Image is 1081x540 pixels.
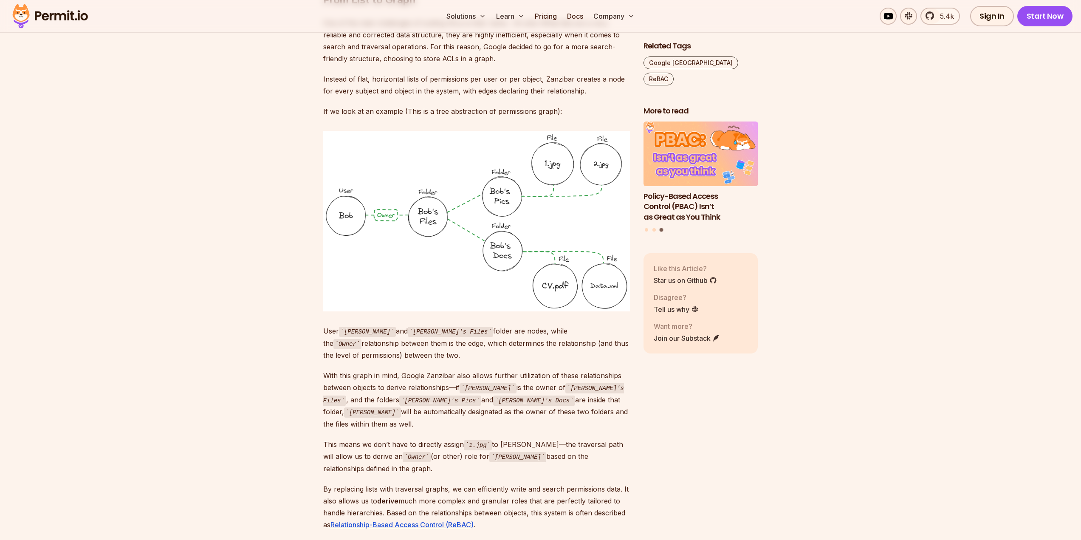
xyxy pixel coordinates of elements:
button: Go to slide 1 [645,228,648,231]
strong: derive [377,497,398,505]
img: Untitled (96).png [323,131,630,312]
p: User and folder are nodes, while the relationship between them is the edge, which determines the ... [323,325,630,361]
span: 5.4k [935,11,954,21]
a: Star us on Github [654,275,717,285]
h2: Related Tags [644,41,758,51]
div: Posts [644,122,758,233]
code: Owner [403,452,431,462]
code: 1.jpg [464,440,492,450]
p: By replacing lists with traversal graphs, we can efficiently write and search permissions data. I... [323,483,630,531]
a: ReBAC [644,73,674,85]
a: Start Now [1017,6,1073,26]
p: With this graph in mind, Google Zanzibar also allows further utilization of these relationships b... [323,370,630,430]
a: Join our Substack [654,333,720,343]
code: [PERSON_NAME]'s Docs [493,396,575,406]
a: 5.4k [920,8,960,25]
code: [PERSON_NAME] [344,407,401,418]
code: [PERSON_NAME] [460,383,517,393]
a: Google [GEOGRAPHIC_DATA] [644,57,738,69]
code: Owner [333,339,362,349]
p: One of the main challenges of scaling ACLs is their name - it’s a . While lists are a very reliab... [323,17,630,65]
button: Go to slide 3 [660,228,663,232]
p: This means we don’t have to directly assign to [PERSON_NAME]—the traversal path will allow us to ... [323,438,630,475]
code: [PERSON_NAME]'s Files [408,327,493,337]
a: Tell us why [654,304,699,314]
li: 3 of 3 [644,122,758,223]
p: Instead of flat, horizontal lists of permissions per user or per object, Zanzibar creates a node ... [323,73,630,97]
p: Like this Article? [654,263,717,273]
a: Docs [564,8,587,25]
code: [PERSON_NAME] [339,327,396,337]
h2: More to read [644,106,758,116]
button: Learn [493,8,528,25]
code: [PERSON_NAME]'s Pics [399,396,481,406]
code: [PERSON_NAME] [489,452,546,462]
img: Policy-Based Access Control (PBAC) Isn’t as Great as You Think [644,122,758,186]
button: Go to slide 2 [652,228,656,231]
a: Relationship-Based Access Control (ReBAC) [330,520,474,529]
button: Company [590,8,638,25]
p: Want more? [654,321,720,331]
p: If we look at an example (This is a tree abstraction of permissions graph): [323,105,630,117]
p: Disagree? [654,292,699,302]
img: Permit logo [8,2,92,31]
h3: Policy-Based Access Control (PBAC) Isn’t as Great as You Think [644,191,758,222]
a: Sign In [970,6,1014,26]
a: Pricing [531,8,560,25]
button: Solutions [443,8,489,25]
